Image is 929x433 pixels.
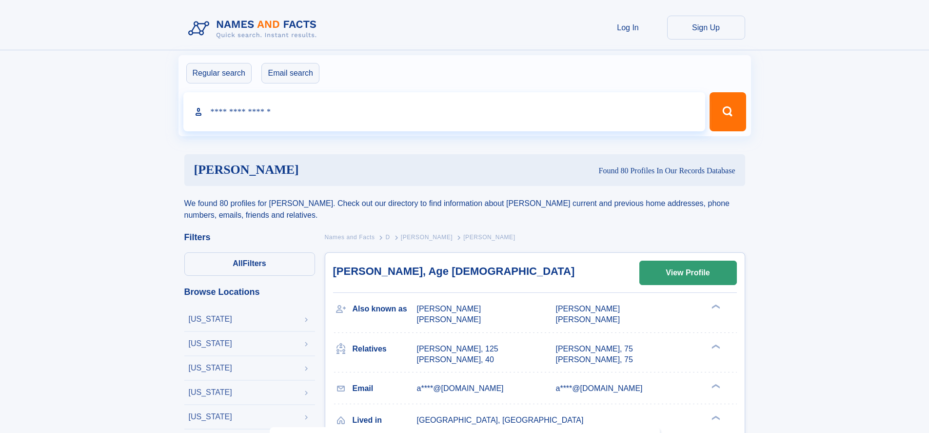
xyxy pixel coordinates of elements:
[417,315,481,324] span: [PERSON_NAME]
[184,288,315,296] div: Browse Locations
[189,389,232,396] div: [US_STATE]
[709,383,721,389] div: ❯
[189,364,232,372] div: [US_STATE]
[353,380,417,397] h3: Email
[184,252,315,276] label: Filters
[666,262,710,284] div: View Profile
[184,186,745,221] div: We found 80 profiles for [PERSON_NAME]. Check out our directory to find information about [PERSON...
[353,301,417,317] h3: Also known as
[417,305,481,313] span: [PERSON_NAME]
[556,354,633,365] a: [PERSON_NAME], 75
[556,315,620,324] span: [PERSON_NAME]
[709,304,721,310] div: ❯
[385,231,390,243] a: D
[189,413,232,421] div: [US_STATE]
[556,305,620,313] span: [PERSON_NAME]
[353,341,417,357] h3: Relatives
[184,233,315,242] div: Filters
[325,231,375,243] a: Names and Facts
[186,63,252,83] label: Regular search
[261,63,319,83] label: Email search
[710,92,746,131] button: Search Button
[189,340,232,348] div: [US_STATE]
[353,412,417,429] h3: Lived in
[233,259,242,268] span: All
[385,234,390,241] span: D
[417,344,498,354] a: [PERSON_NAME], 125
[589,16,667,40] a: Log In
[401,231,453,243] a: [PERSON_NAME]
[401,234,453,241] span: [PERSON_NAME]
[449,165,735,176] div: Found 80 Profiles In Our Records Database
[194,164,449,176] h1: [PERSON_NAME]
[709,343,721,350] div: ❯
[417,354,494,365] a: [PERSON_NAME], 40
[417,416,584,424] span: [GEOGRAPHIC_DATA], [GEOGRAPHIC_DATA]
[183,92,706,131] input: search input
[667,16,745,40] a: Sign Up
[189,315,232,323] div: [US_STATE]
[333,265,575,277] a: [PERSON_NAME], Age [DEMOGRAPHIC_DATA]
[184,16,325,42] img: Logo Names and Facts
[463,234,515,241] span: [PERSON_NAME]
[709,414,721,421] div: ❯
[556,344,633,354] a: [PERSON_NAME], 75
[640,261,736,285] a: View Profile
